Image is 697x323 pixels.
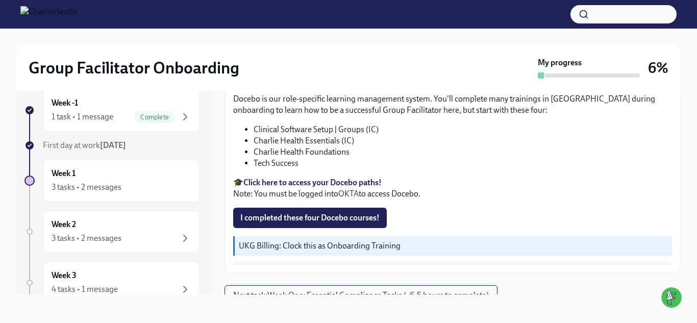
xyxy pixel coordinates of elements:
[254,124,672,135] li: Clinical Software Setup | Groups (IC)
[24,159,200,202] a: Week 13 tasks • 2 messages
[338,189,359,198] a: OKTA
[52,270,77,281] h6: Week 3
[24,89,200,132] a: Week -11 task • 1 messageComplete
[24,210,200,253] a: Week 23 tasks • 2 messages
[52,233,121,244] div: 3 tasks • 2 messages
[254,146,672,158] li: Charlie Health Foundations
[24,261,200,304] a: Week 34 tasks • 1 message
[29,58,239,78] h2: Group Facilitator Onboarding
[24,140,200,151] a: First day at work[DATE]
[52,168,76,179] h6: Week 1
[225,285,497,306] button: Next task:Week One: Essential Compliance Tasks (~6.5 hours to complete)
[52,284,118,295] div: 4 tasks • 1 message
[233,177,672,200] p: 🎓 Note: You must be logged into to access Docebo.
[233,290,489,301] span: Next task : Week One: Essential Compliance Tasks (~6.5 hours to complete)
[538,57,582,68] strong: My progress
[100,140,126,150] strong: [DATE]
[239,240,668,252] p: UKG Billing: Clock this as Onboarding Training
[240,213,380,223] span: I completed these four Docebo courses!
[43,140,126,150] span: First day at work
[134,113,175,121] span: Complete
[52,97,78,109] h6: Week -1
[233,208,387,228] button: I completed these four Docebo courses!
[243,178,382,187] a: Click here to access your Docebo paths!
[52,219,76,230] h6: Week 2
[233,93,672,116] p: Docebo is our role-specific learning management system. You'll complete many trainings in [GEOGRA...
[52,111,113,122] div: 1 task • 1 message
[254,135,672,146] li: Charlie Health Essentials (IC)
[52,182,121,193] div: 3 tasks • 2 messages
[20,6,77,22] img: CharlieHealth
[254,158,672,169] li: Tech Success
[648,59,668,77] h3: 6%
